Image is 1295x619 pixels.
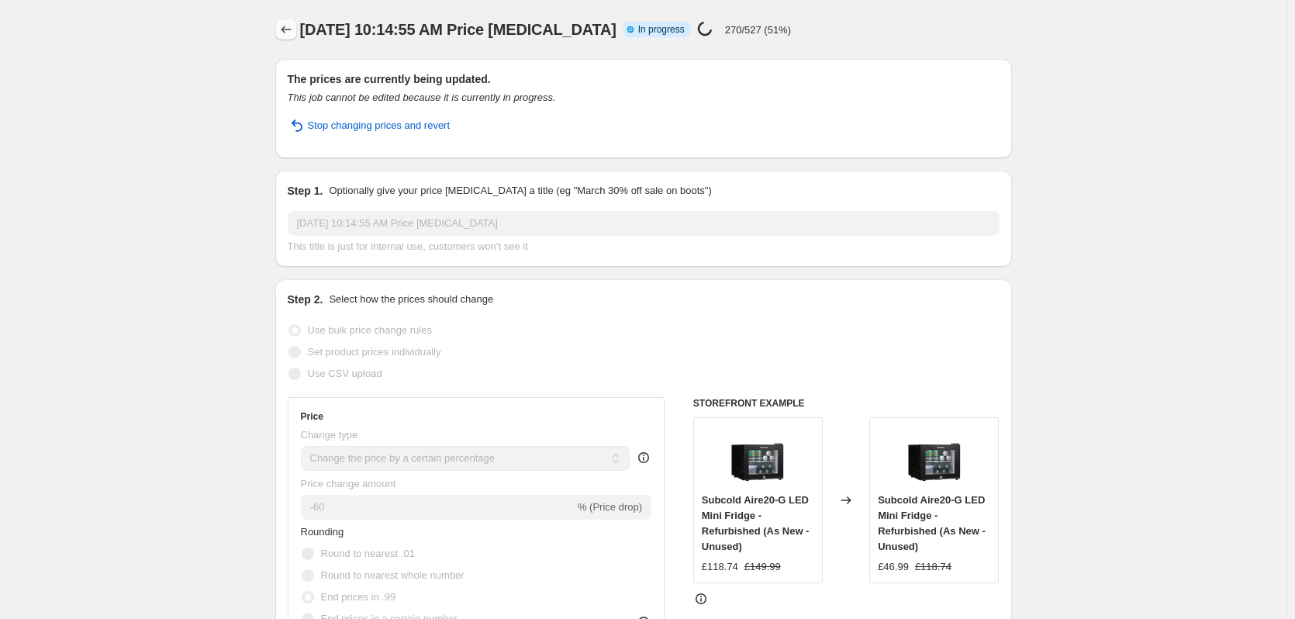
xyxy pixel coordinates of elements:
[329,292,493,307] p: Select how the prices should change
[638,23,685,36] span: In progress
[744,559,781,575] strike: £149.99
[636,450,651,465] div: help
[702,494,810,552] span: Subcold Aire20-G LED Mini Fridge - Refurbished (As New - Unused)
[727,426,789,488] img: Subcold_Aire20G_Tabletop_Mini_Fridge_Glass_Black_80x.png
[301,495,575,520] input: -15
[288,211,1000,236] input: 30% off holiday sale
[329,183,711,199] p: Optionally give your price [MEDICAL_DATA] a title (eg "March 30% off sale on boots")
[278,113,460,138] button: Stop changing prices and revert
[288,183,323,199] h2: Step 1.
[288,71,1000,87] h2: The prices are currently being updated.
[300,21,616,38] span: [DATE] 10:14:55 AM Price [MEDICAL_DATA]
[275,19,297,40] button: Price change jobs
[693,397,1000,410] h6: STOREFRONT EXAMPLE
[308,118,451,133] span: Stop changing prices and revert
[878,559,909,575] div: £46.99
[308,368,382,379] span: Use CSV upload
[308,324,432,336] span: Use bulk price change rules
[321,548,415,559] span: Round to nearest .01
[915,559,951,575] strike: £118.74
[288,92,556,103] i: This job cannot be edited because it is currently in progress.
[288,240,528,252] span: This title is just for internal use, customers won't see it
[308,346,441,358] span: Set product prices individually
[301,410,323,423] h3: Price
[288,292,323,307] h2: Step 2.
[321,569,464,581] span: Round to nearest whole number
[578,501,642,513] span: % (Price drop)
[903,426,965,488] img: Subcold_Aire20G_Tabletop_Mini_Fridge_Glass_Black_80x.png
[878,494,986,552] span: Subcold Aire20-G LED Mini Fridge - Refurbished (As New - Unused)
[301,526,344,538] span: Rounding
[301,478,396,489] span: Price change amount
[301,429,358,441] span: Change type
[702,559,738,575] div: £118.74
[725,24,791,36] p: 270/527 (51%)
[321,591,396,603] span: End prices in .99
